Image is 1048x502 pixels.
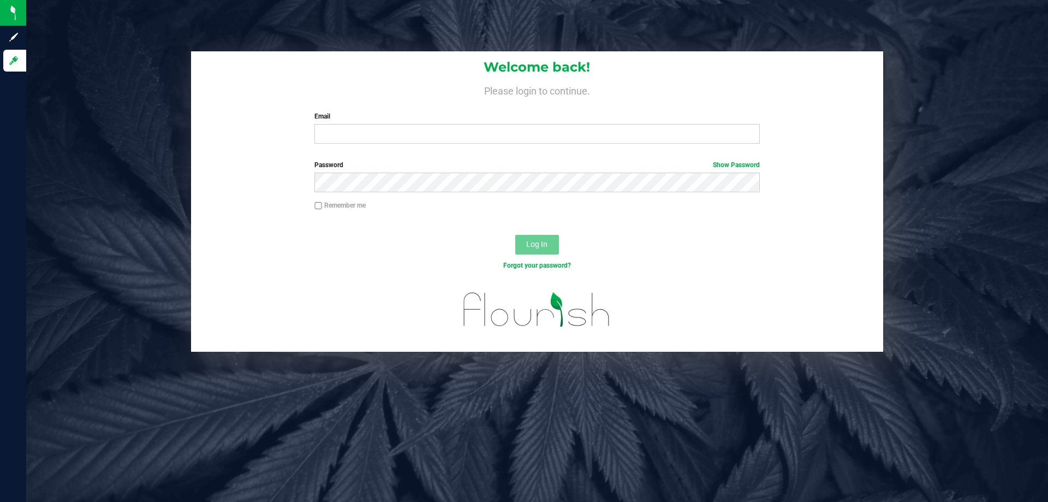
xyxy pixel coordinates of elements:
[515,235,559,255] button: Log In
[503,262,571,269] a: Forgot your password?
[314,111,759,121] label: Email
[314,161,343,169] span: Password
[8,55,19,66] inline-svg: Log in
[526,240,547,249] span: Log In
[450,282,623,338] img: flourish_logo.svg
[8,32,19,43] inline-svg: Sign up
[191,83,883,96] h4: Please login to continue.
[191,60,883,74] h1: Welcome back!
[314,200,366,210] label: Remember me
[713,161,760,169] a: Show Password
[314,202,322,210] input: Remember me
